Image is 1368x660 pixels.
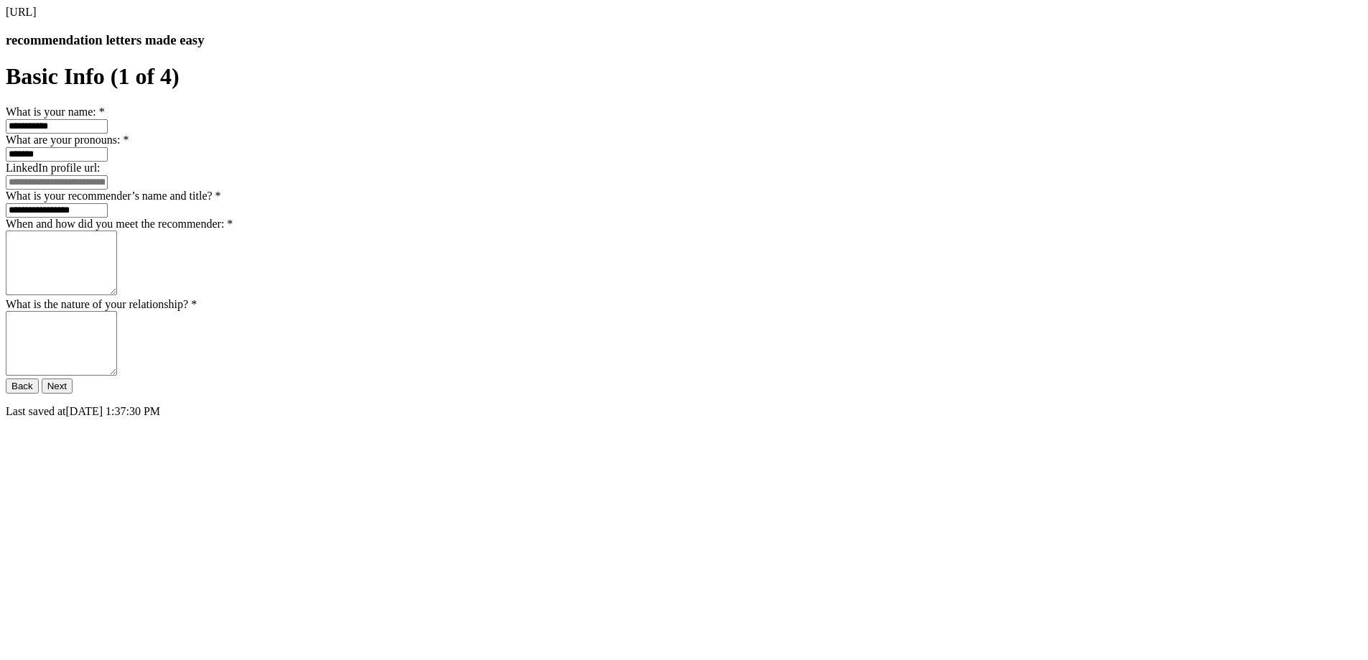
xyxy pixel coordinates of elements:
[6,106,105,118] label: What is your name:
[6,218,233,230] label: When and how did you meet the recommender:
[6,162,101,174] label: LinkedIn profile url:
[6,63,1362,90] h1: Basic Info (1 of 4)
[6,190,221,202] label: What is your recommender’s name and title?
[6,32,1362,48] h3: recommendation letters made easy
[42,378,73,394] button: Next
[6,6,37,18] span: [URL]
[6,405,1362,418] p: Last saved at [DATE] 1:37:30 PM
[6,378,39,394] button: Back
[6,134,129,146] label: What are your pronouns:
[6,298,197,310] label: What is the nature of your relationship?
